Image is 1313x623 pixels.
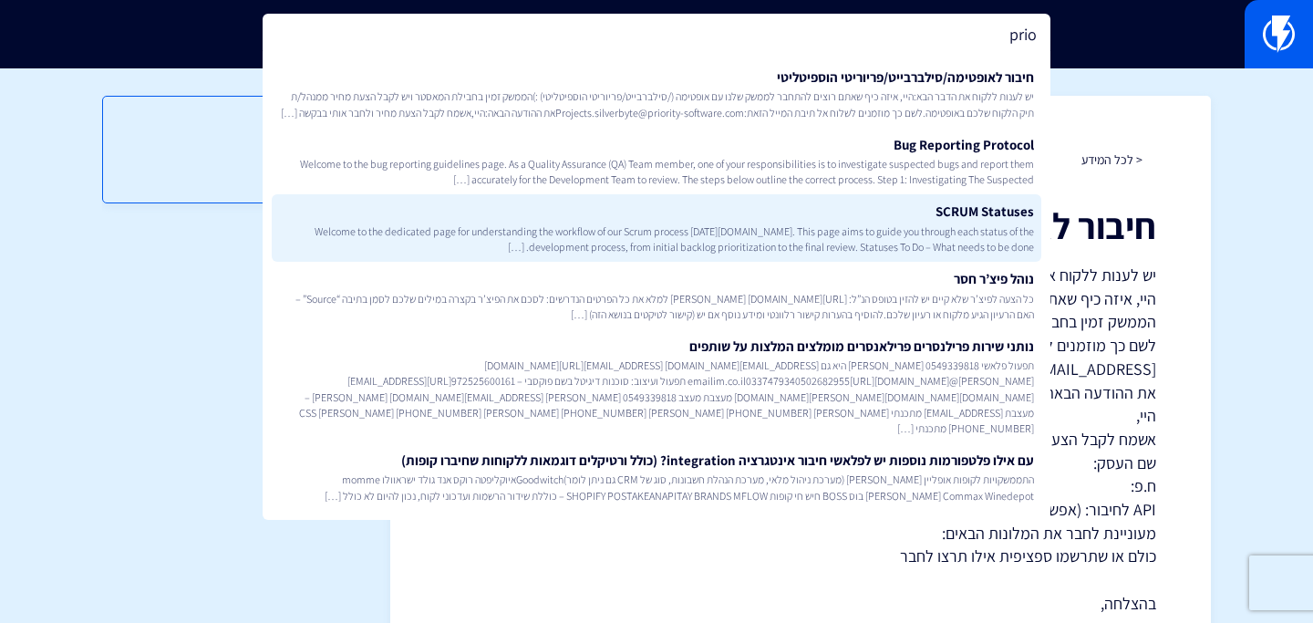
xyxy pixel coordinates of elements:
a: עם אילו פלטפורמות נוספות יש לפלאשי חיבור אינטגרציה integration? (כולל ורטיקלים דוגמאות ללקוחות שח... [272,443,1041,511]
a: נותני שירות פרילנסרים פרילאנסרים מומלצים המלצות על שותפיםתפעול פלאשי 0549339818 [PERSON_NAME] היא... [272,329,1041,443]
a: < לכל המידע [1081,151,1142,168]
span: התממשקויות לקופות אופליין [PERSON_NAME] (מערכת ניהול מלאי, מערכת הנהלת חשבונות, סוג של CRM גם נית... [279,472,1034,503]
a: Bug Reporting ProtocolWelcome to the bug reporting guidelines page. As a Quality Assurance (QA) T... [272,128,1041,195]
span: Welcome to the dedicated page for understanding the workflow of our Scrum process [DATE][DOMAIN_N... [279,223,1034,254]
a: חיבור לאופטימה/סילברבייט/פריוריטי הוספיטליטייש לענות ללקוח את הדבר הבא:היי, איזה כיף שאתם רוצים ל... [272,60,1041,128]
a: נוהל פיצ’ר חסרכל הצעה לפיצ’ר שלא קיים יש להזין בטופס הנ”ל: [URL][DOMAIN_NAME] [PERSON_NAME] למלא ... [272,262,1041,329]
h3: תוכן [140,133,327,157]
span: Welcome to the bug reporting guidelines page. As a Quality Assurance (QA) Team member, one of you... [279,156,1034,187]
span: תפעול פלאשי 0549339818 [PERSON_NAME] היא גם [EMAIL_ADDRESS][DOMAIN_NAME] [EMAIL_ADDRESS]⁩[URL][DO... [279,358,1034,436]
span: יש לענות ללקוח את הדבר הבא:היי, איזה כיף שאתם רוצים להתחבר לממשק שלנו עם אופטימה (/סילברבייט/פריו... [279,88,1034,119]
a: SCRUM StatusesWelcome to the dedicated page for understanding the workflow of our Scrum process [... [272,194,1041,262]
span: כל הצעה לפיצ’ר שלא קיים יש להזין בטופס הנ”ל: [URL][DOMAIN_NAME] [PERSON_NAME] למלא את כל הפרטים ה... [279,291,1034,322]
input: חיפוש מהיר... [263,14,1050,56]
